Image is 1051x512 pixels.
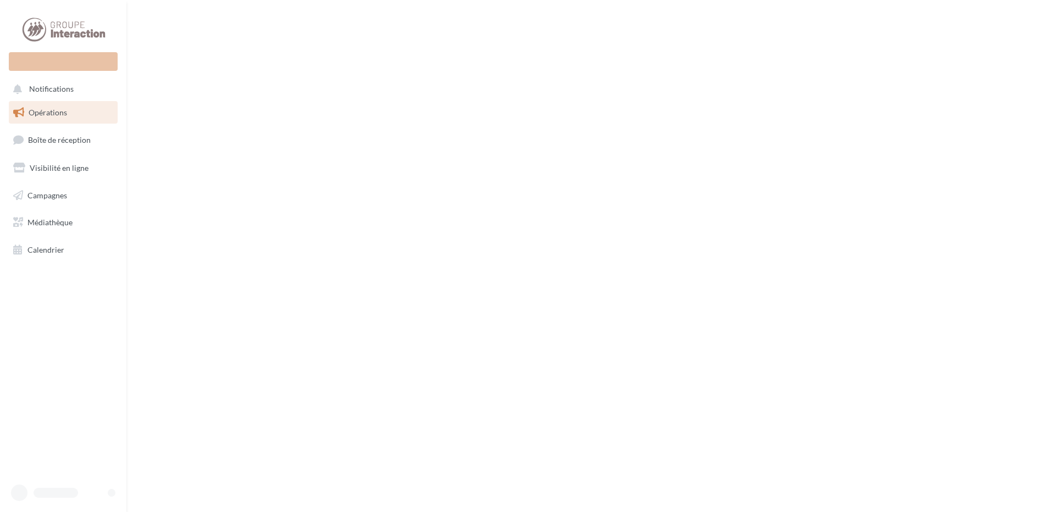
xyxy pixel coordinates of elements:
[7,238,120,261] a: Calendrier
[7,211,120,234] a: Médiathèque
[27,190,67,199] span: Campagnes
[30,163,88,172] span: Visibilité en ligne
[29,108,67,117] span: Opérations
[7,157,120,180] a: Visibilité en ligne
[7,184,120,207] a: Campagnes
[7,128,120,152] a: Boîte de réception
[28,135,91,144] span: Boîte de réception
[29,85,74,94] span: Notifications
[9,52,118,71] div: Nouvelle campagne
[7,101,120,124] a: Opérations
[27,218,73,227] span: Médiathèque
[27,245,64,254] span: Calendrier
